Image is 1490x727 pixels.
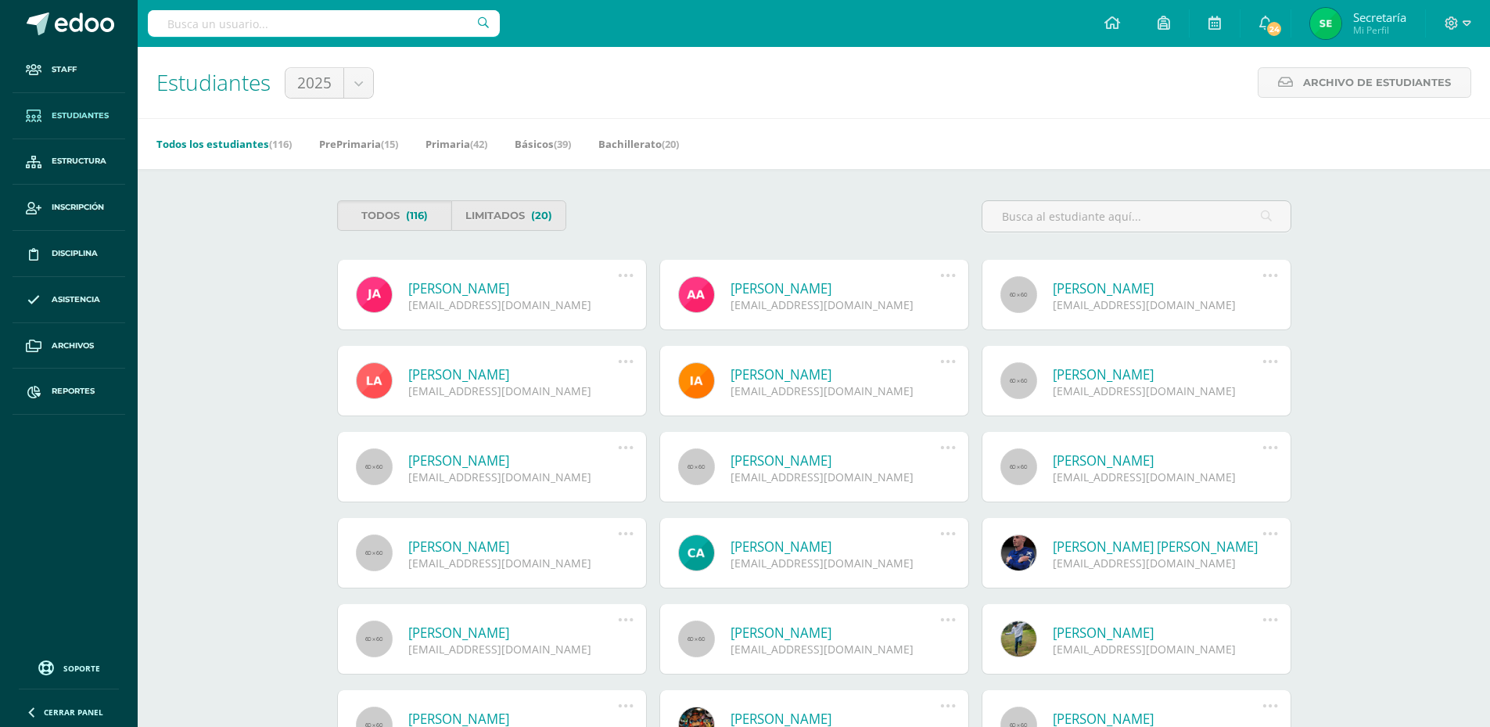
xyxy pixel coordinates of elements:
div: [EMAIL_ADDRESS][DOMAIN_NAME] [1053,556,1263,570]
span: (20) [531,201,552,230]
span: (116) [406,201,428,230]
a: [PERSON_NAME] [408,452,619,470]
a: Archivo de Estudiantes [1258,67,1471,98]
a: Estudiantes [13,93,125,139]
a: [PERSON_NAME] [PERSON_NAME] [1053,538,1263,556]
a: Disciplina [13,231,125,277]
div: [EMAIL_ADDRESS][DOMAIN_NAME] [731,556,941,570]
a: Todos(116) [337,200,452,231]
span: (116) [269,137,292,151]
a: [PERSON_NAME] [731,365,941,383]
span: Cerrar panel [44,707,103,718]
span: Soporte [63,663,100,674]
a: [PERSON_NAME] [731,452,941,470]
span: Staff [52,63,77,76]
span: Archivos [52,340,94,352]
span: Estructura [52,155,106,167]
span: Reportes [52,385,95,398]
a: [PERSON_NAME] [408,365,619,383]
div: [EMAIL_ADDRESS][DOMAIN_NAME] [408,642,619,657]
a: Inscripción [13,185,125,231]
span: Asistencia [52,293,100,306]
span: Archivo de Estudiantes [1303,68,1451,97]
div: [EMAIL_ADDRESS][DOMAIN_NAME] [408,383,619,398]
span: Disciplina [52,247,98,260]
a: [PERSON_NAME] [731,279,941,297]
div: [EMAIL_ADDRESS][DOMAIN_NAME] [408,556,619,570]
a: [PERSON_NAME] [408,624,619,642]
div: [EMAIL_ADDRESS][DOMAIN_NAME] [731,383,941,398]
span: Estudiantes [52,110,109,122]
div: [EMAIL_ADDRESS][DOMAIN_NAME] [1053,642,1263,657]
a: Bachillerato(20) [598,131,679,157]
a: PrePrimaria(15) [319,131,398,157]
div: [EMAIL_ADDRESS][DOMAIN_NAME] [1053,383,1263,398]
a: Limitados(20) [451,200,566,231]
span: 2025 [297,68,332,98]
a: [PERSON_NAME] [1053,624,1263,642]
span: (15) [381,137,398,151]
a: 2025 [285,68,373,98]
div: [EMAIL_ADDRESS][DOMAIN_NAME] [408,470,619,484]
a: [PERSON_NAME] [731,624,941,642]
a: [PERSON_NAME] [408,279,619,297]
a: Archivos [13,323,125,369]
a: Estructura [13,139,125,185]
a: Todos los estudiantes(116) [156,131,292,157]
div: [EMAIL_ADDRESS][DOMAIN_NAME] [731,470,941,484]
a: [PERSON_NAME] [1053,452,1263,470]
div: [EMAIL_ADDRESS][DOMAIN_NAME] [731,297,941,312]
div: [EMAIL_ADDRESS][DOMAIN_NAME] [408,297,619,312]
span: (39) [554,137,571,151]
a: Asistencia [13,277,125,323]
span: Secretaría [1353,9,1406,25]
span: (42) [470,137,487,151]
a: [PERSON_NAME] [1053,365,1263,383]
span: Mi Perfil [1353,23,1406,37]
div: [EMAIL_ADDRESS][DOMAIN_NAME] [731,642,941,657]
div: [EMAIL_ADDRESS][DOMAIN_NAME] [1053,297,1263,312]
a: Primaria(42) [425,131,487,157]
span: (20) [662,137,679,151]
a: [PERSON_NAME] [408,538,619,556]
a: [PERSON_NAME] [1053,279,1263,297]
div: [EMAIL_ADDRESS][DOMAIN_NAME] [1053,470,1263,484]
a: Básicos(39) [515,131,571,157]
a: Reportes [13,369,125,415]
img: bb51d92fe231030405650637fd24292c.png [1310,8,1341,39]
span: Inscripción [52,201,104,214]
a: [PERSON_NAME] [731,538,941,556]
a: Soporte [19,657,119,678]
a: Staff [13,47,125,93]
input: Busca un usuario... [148,10,500,37]
span: 24 [1266,20,1283,38]
span: Estudiantes [156,67,271,97]
input: Busca al estudiante aquí... [982,201,1291,232]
